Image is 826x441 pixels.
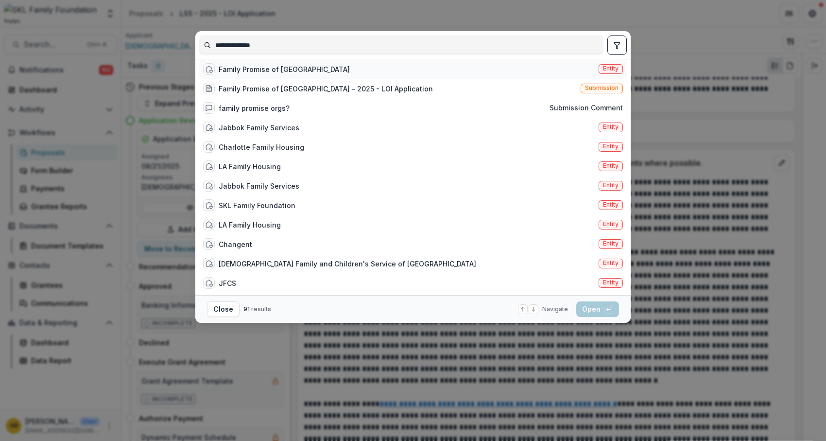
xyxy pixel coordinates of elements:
[603,143,619,150] span: Entity
[219,259,476,269] div: [DEMOGRAPHIC_DATA] Family and Children's Service of [GEOGRAPHIC_DATA]
[219,278,236,288] div: JFCS
[603,221,619,228] span: Entity
[603,279,619,286] span: Entity
[550,104,623,112] span: Submission comment
[603,123,619,130] span: Entity
[607,35,627,55] button: toggle filters
[251,305,271,313] span: results
[219,220,281,230] div: LA Family Housing
[576,301,619,317] button: Open
[219,161,281,172] div: LA Family Housing
[219,142,304,152] div: Charlotte Family Housing
[207,301,240,317] button: Close
[219,123,299,133] div: Jabbok Family Services
[219,84,433,94] div: Family Promise of [GEOGRAPHIC_DATA] - 2025 - LOI Application
[603,182,619,189] span: Entity
[603,162,619,169] span: Entity
[219,181,299,191] div: Jabbok Family Services
[243,305,250,313] span: 91
[603,240,619,247] span: Entity
[585,85,619,91] span: Submission
[603,65,619,72] span: Entity
[542,305,568,314] span: Navigate
[219,103,290,113] div: family promise orgs?
[219,239,252,249] div: Changent
[603,260,619,266] span: Entity
[219,200,295,211] div: SKL Family Foundation
[603,201,619,208] span: Entity
[219,64,350,74] div: Family Promise of [GEOGRAPHIC_DATA]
